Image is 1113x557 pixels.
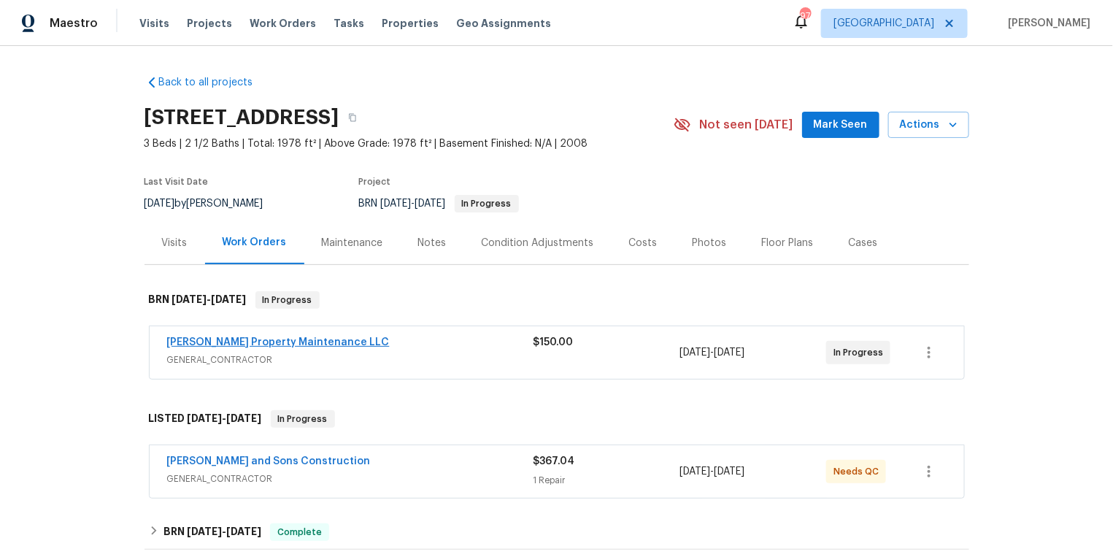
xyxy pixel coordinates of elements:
span: [DATE] [415,199,446,209]
span: [DATE] [227,413,262,423]
span: Last Visit Date [145,177,209,186]
div: Cases [849,236,878,250]
a: [PERSON_NAME] Property Maintenance LLC [167,337,390,347]
div: Condition Adjustments [482,236,594,250]
h6: BRN [163,523,261,541]
button: Actions [888,112,969,139]
div: Maintenance [322,236,383,250]
span: [DATE] [679,347,710,358]
span: In Progress [833,345,889,360]
span: [DATE] [714,347,744,358]
span: Not seen [DATE] [700,118,793,132]
span: Actions [900,116,958,134]
span: Tasks [334,18,364,28]
span: [DATE] [145,199,175,209]
span: [GEOGRAPHIC_DATA] [833,16,934,31]
h6: BRN [149,291,247,309]
span: $367.04 [534,456,575,466]
span: 3 Beds | 2 1/2 Baths | Total: 1978 ft² | Above Grade: 1978 ft² | Basement Finished: N/A | 2008 [145,137,674,151]
div: BRN [DATE]-[DATE]Complete [145,515,969,550]
button: Copy Address [339,104,366,131]
span: BRN [359,199,519,209]
span: GENERAL_CONTRACTOR [167,353,534,367]
div: by [PERSON_NAME] [145,195,281,212]
span: $150.00 [534,337,574,347]
span: [DATE] [172,294,207,304]
span: [DATE] [188,413,223,423]
span: [DATE] [226,526,261,537]
span: Geo Assignments [456,16,551,31]
span: - [172,294,247,304]
span: Maestro [50,16,98,31]
span: GENERAL_CONTRACTOR [167,472,534,486]
span: Needs QC [833,464,885,479]
span: Properties [382,16,439,31]
a: [PERSON_NAME] and Sons Construction [167,456,371,466]
span: [DATE] [381,199,412,209]
div: 97 [800,9,810,23]
span: Visits [139,16,169,31]
span: Mark Seen [814,116,868,134]
div: Costs [629,236,658,250]
span: [DATE] [714,466,744,477]
div: 1 Repair [534,473,680,488]
span: [PERSON_NAME] [1003,16,1091,31]
span: Project [359,177,391,186]
h2: [STREET_ADDRESS] [145,110,339,125]
span: - [679,464,744,479]
div: Photos [693,236,727,250]
span: Work Orders [250,16,316,31]
h6: LISTED [149,410,262,428]
span: In Progress [456,199,517,208]
div: Work Orders [223,235,287,250]
span: - [188,413,262,423]
button: Mark Seen [802,112,879,139]
span: In Progress [272,412,334,426]
div: LISTED [DATE]-[DATE]In Progress [145,396,969,442]
span: - [187,526,261,537]
div: Floor Plans [762,236,814,250]
span: Projects [187,16,232,31]
span: In Progress [257,293,318,307]
span: - [381,199,446,209]
span: [DATE] [679,466,710,477]
div: Visits [162,236,188,250]
span: [DATE] [212,294,247,304]
div: Notes [418,236,447,250]
a: Back to all projects [145,75,285,90]
span: [DATE] [187,526,222,537]
span: Complete [271,525,328,539]
div: BRN [DATE]-[DATE]In Progress [145,277,969,323]
span: - [679,345,744,360]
